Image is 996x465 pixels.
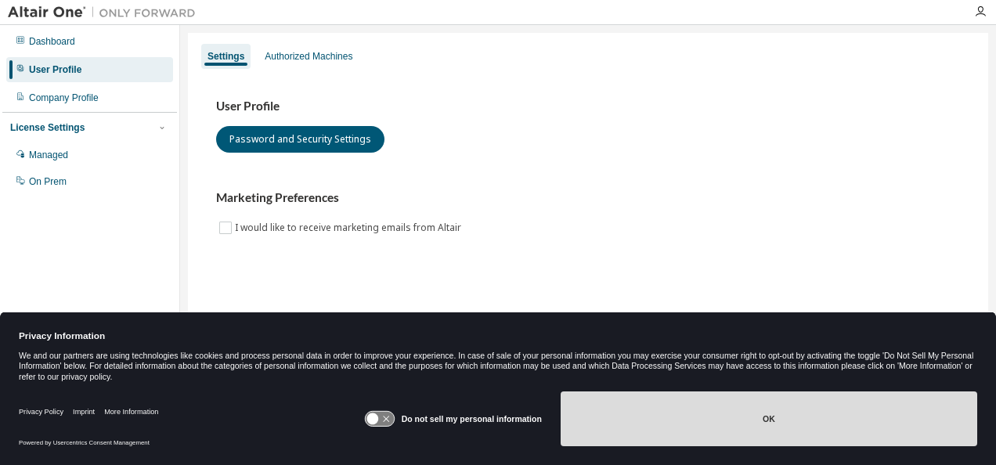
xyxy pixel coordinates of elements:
h3: Marketing Preferences [216,190,960,206]
div: Dashboard [29,35,75,48]
label: I would like to receive marketing emails from Altair [235,218,464,237]
div: Settings [207,50,244,63]
div: User Profile [29,63,81,76]
img: Altair One [8,5,204,20]
div: Company Profile [29,92,99,104]
div: Authorized Machines [265,50,352,63]
h3: User Profile [216,99,960,114]
div: License Settings [10,121,85,134]
button: Password and Security Settings [216,126,384,153]
div: Managed [29,149,68,161]
div: On Prem [29,175,67,188]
